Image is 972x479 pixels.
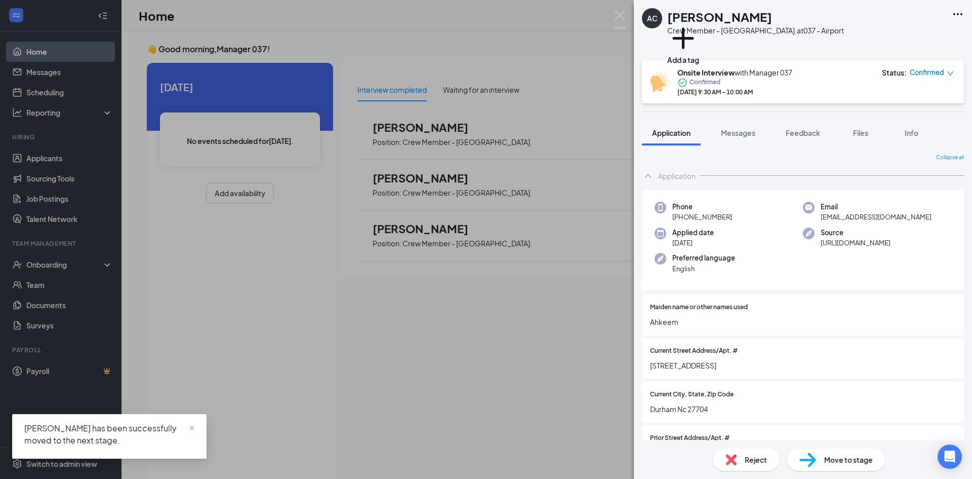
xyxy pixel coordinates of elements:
div: AC [647,13,658,23]
span: Applied date [672,228,714,238]
span: Application [652,128,691,137]
span: Messages [721,128,755,137]
span: [DATE] [672,238,714,248]
span: Source [821,228,890,238]
button: PlusAdd a tag [667,22,699,65]
span: Collapse all [936,154,964,162]
span: Confirmed [910,67,944,78]
span: [STREET_ADDRESS] [650,360,956,371]
span: Info [905,128,918,137]
div: Crew Member - [GEOGRAPHIC_DATA]. at 037 - Airport [667,25,844,35]
h1: [PERSON_NAME] [667,8,772,25]
div: Application [658,171,696,181]
span: [PHONE_NUMBER] [672,212,732,222]
span: Phone [672,202,732,212]
span: Durham Nc 27704 [650,403,956,415]
b: Onsite Interview [677,68,735,77]
span: Current City, State, Zip Code [650,390,734,399]
svg: ChevronUp [642,170,654,182]
div: Status : [882,67,907,78]
span: Maiden name or other names used [650,303,748,312]
span: Move to stage [824,454,873,465]
span: Email [821,202,931,212]
svg: Ellipses [952,8,964,20]
span: Ahkeem [650,316,956,327]
svg: CheckmarkCircle [677,78,687,88]
span: Files [853,128,868,137]
span: [EMAIL_ADDRESS][DOMAIN_NAME] [821,212,931,222]
span: Confirmed [690,78,720,88]
span: Current Street Address/Apt. # [650,346,738,356]
span: Feedback [786,128,820,137]
span: Reject [745,454,767,465]
span: Preferred language [672,253,735,263]
div: with Manager 037 [677,67,792,78]
div: Open Intercom Messenger [938,445,962,469]
svg: Plus [667,22,699,54]
div: [DATE] 9:30 AM - 10:00 AM [677,88,792,96]
span: [URL][DOMAIN_NAME] [821,238,890,248]
span: English [672,264,735,274]
span: Prior Street Address/Apt. # [650,433,730,443]
div: [PERSON_NAME] has been successfully moved to the next stage. [24,422,194,447]
span: down [947,70,954,77]
span: close [188,425,195,432]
